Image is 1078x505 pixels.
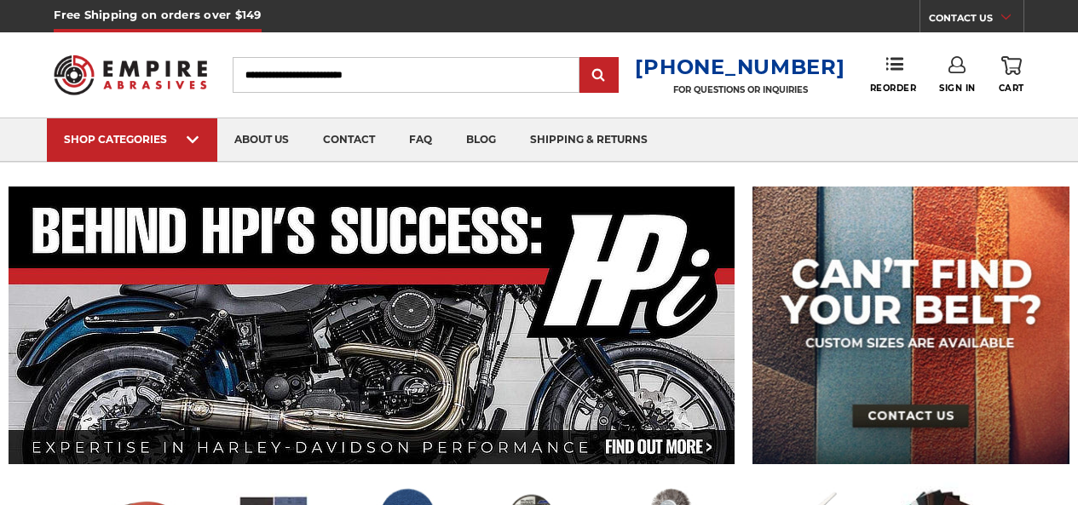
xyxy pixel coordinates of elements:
[392,118,449,162] a: faq
[635,55,845,79] a: [PHONE_NUMBER]
[999,56,1024,94] a: Cart
[939,83,976,94] span: Sign In
[513,118,665,162] a: shipping & returns
[752,187,1069,464] img: promo banner for custom belts.
[999,83,1024,94] span: Cart
[870,83,917,94] span: Reorder
[449,118,513,162] a: blog
[9,187,735,464] img: Banner for an interview featuring Horsepower Inc who makes Harley performance upgrades featured o...
[64,133,200,146] div: SHOP CATEGORIES
[217,118,306,162] a: about us
[582,59,616,93] input: Submit
[635,84,845,95] p: FOR QUESTIONS OR INQUIRIES
[870,56,917,93] a: Reorder
[54,45,206,105] img: Empire Abrasives
[929,9,1023,32] a: CONTACT US
[306,118,392,162] a: contact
